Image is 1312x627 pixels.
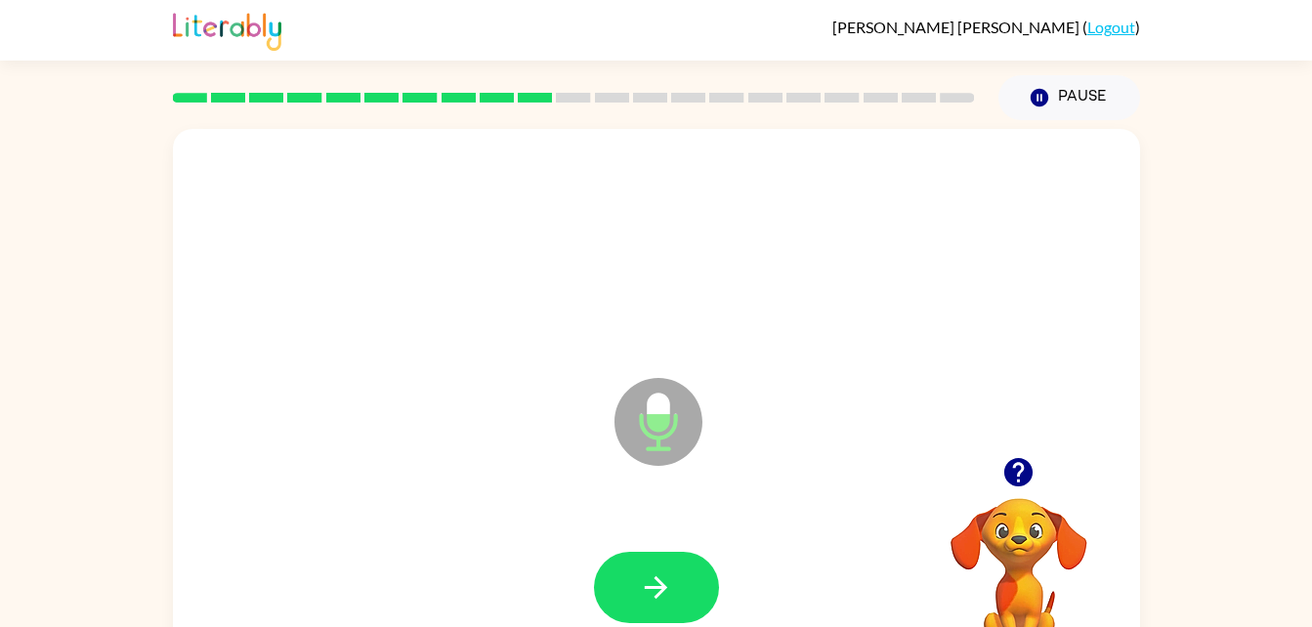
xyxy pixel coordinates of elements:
[173,8,281,51] img: Literably
[832,18,1140,36] div: ( )
[998,75,1140,120] button: Pause
[1087,18,1135,36] a: Logout
[832,18,1082,36] span: [PERSON_NAME] [PERSON_NAME]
